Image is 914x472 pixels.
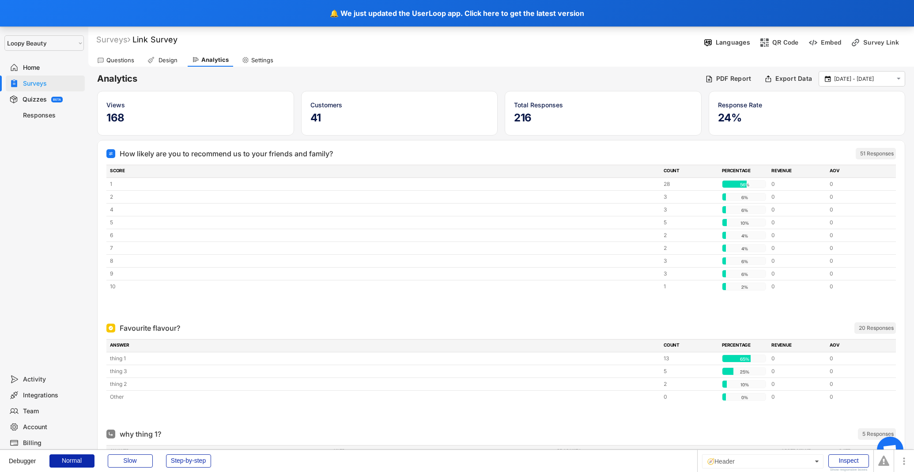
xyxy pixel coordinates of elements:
[771,244,824,252] div: 0
[310,100,489,110] div: Customers
[830,167,883,175] div: AOV
[771,270,824,278] div: 0
[23,423,81,431] div: Account
[108,325,113,331] img: Single Select
[201,56,229,64] div: Analytics
[110,219,658,227] div: 5
[808,38,818,47] img: EmbedMinor.svg
[23,64,81,72] div: Home
[722,342,766,350] div: PERCENTAGE
[724,381,765,389] div: 10%
[23,391,81,400] div: Integrations
[106,57,134,64] div: Questions
[664,180,717,188] div: 28
[830,283,883,291] div: 0
[110,193,658,201] div: 2
[830,367,883,375] div: 0
[664,257,717,265] div: 3
[830,219,883,227] div: 0
[897,75,901,83] text: 
[120,323,180,333] div: Favourite flavour?
[839,448,892,456] div: DATE
[771,342,824,350] div: REVENUE
[110,206,658,214] div: 4
[825,75,831,83] text: 
[724,232,765,240] div: 4%
[166,454,211,468] div: Step-by-step
[828,454,869,468] div: Inspect
[108,431,113,437] img: Open Ended
[771,193,824,201] div: 0
[771,257,824,265] div: 0
[851,38,860,47] img: LinkMinor.svg
[251,57,273,64] div: Settings
[106,111,285,125] h5: 168
[781,448,834,456] div: ORDER VALUE
[110,244,658,252] div: 7
[830,342,883,350] div: AOV
[821,38,841,46] div: Embed
[110,393,658,401] div: Other
[830,393,883,401] div: 0
[110,342,658,350] div: ANSWER
[830,193,883,201] div: 0
[23,375,81,384] div: Activity
[863,38,907,46] div: Survey Link
[110,380,658,388] div: thing 2
[96,34,130,45] div: Surveys
[862,430,894,438] div: 5 Responses
[830,380,883,388] div: 0
[724,206,765,214] div: 6%
[106,100,285,110] div: Views
[718,100,896,110] div: Response Rate
[9,450,36,464] div: Debugger
[97,73,699,85] h6: Analytics
[664,270,717,278] div: 3
[830,244,883,252] div: 0
[664,380,717,388] div: 2
[110,257,658,265] div: 8
[664,167,717,175] div: COUNT
[724,368,765,376] div: 25%
[724,219,765,227] div: 10%
[514,111,692,125] h5: 216
[830,270,883,278] div: 0
[23,407,81,415] div: Team
[724,283,765,291] div: 2%
[664,244,717,252] div: 2
[120,429,161,439] div: why thing 1?
[132,35,178,44] font: Link Survey
[49,454,94,468] div: Normal
[724,270,765,278] div: 6%
[110,448,329,456] div: ANSWER
[664,355,717,362] div: 13
[877,437,903,463] div: Open chat
[771,367,824,375] div: 0
[724,181,765,189] div: 56%
[823,75,832,83] button: 
[716,75,752,83] div: PDF Report
[724,257,765,265] div: 6%
[830,206,883,214] div: 0
[23,439,81,447] div: Billing
[110,283,658,291] div: 10
[830,355,883,362] div: 0
[664,367,717,375] div: 5
[664,231,717,239] div: 2
[724,193,765,201] div: 6%
[664,219,717,227] div: 5
[771,380,824,388] div: 0
[702,454,823,468] div: 🧭Header
[722,167,766,175] div: PERCENTAGE
[23,95,47,104] div: Quizzes
[310,111,489,125] h5: 41
[664,193,717,201] div: 3
[557,448,776,456] div: PRODUCTS
[830,231,883,239] div: 0
[110,180,658,188] div: 1
[771,180,824,188] div: 0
